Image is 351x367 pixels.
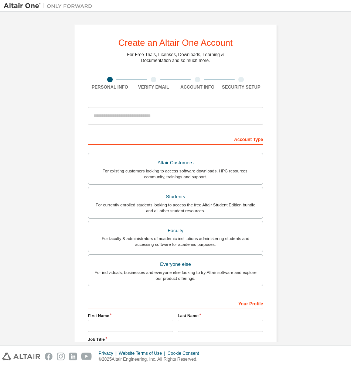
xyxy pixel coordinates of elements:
[81,353,92,360] img: youtube.svg
[88,84,132,90] div: Personal Info
[4,2,96,10] img: Altair One
[99,350,119,356] div: Privacy
[93,259,258,270] div: Everyone else
[119,350,167,356] div: Website Terms of Use
[127,52,224,64] div: For Free Trials, Licenses, Downloads, Learning & Documentation and so much more.
[88,336,263,342] label: Job Title
[118,38,233,47] div: Create an Altair One Account
[69,353,77,360] img: linkedin.svg
[178,313,263,319] label: Last Name
[167,350,203,356] div: Cookie Consent
[88,133,263,145] div: Account Type
[93,158,258,168] div: Altair Customers
[93,168,258,180] div: For existing customers looking to access software downloads, HPC resources, community, trainings ...
[57,353,65,360] img: instagram.svg
[99,356,204,363] p: © 2025 Altair Engineering, Inc. All Rights Reserved.
[93,226,258,236] div: Faculty
[175,84,219,90] div: Account Info
[219,84,263,90] div: Security Setup
[45,353,52,360] img: facebook.svg
[88,313,173,319] label: First Name
[93,202,258,214] div: For currently enrolled students looking to access the free Altair Student Edition bundle and all ...
[93,192,258,202] div: Students
[93,270,258,281] div: For individuals, businesses and everyone else looking to try Altair software and explore our prod...
[132,84,176,90] div: Verify Email
[93,236,258,247] div: For faculty & administrators of academic institutions administering students and accessing softwa...
[2,353,40,360] img: altair_logo.svg
[88,297,263,309] div: Your Profile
